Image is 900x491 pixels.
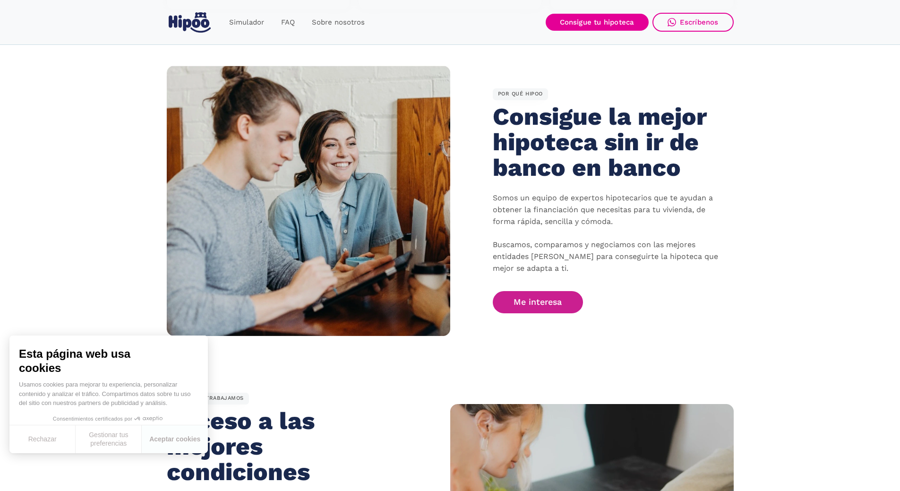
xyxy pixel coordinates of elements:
[167,9,213,36] a: home
[546,14,649,31] a: Consigue tu hipoteca
[221,13,273,32] a: Simulador
[493,291,583,313] a: Me interesa
[273,13,303,32] a: FAQ
[493,88,549,101] div: POR QUÉ HIPOO
[493,104,711,180] h2: Consigue la mejor hipoteca sin ir de banco en banco
[303,13,373,32] a: Sobre nosotros
[493,192,720,275] p: Somos un equipo de expertos hipotecarios que te ayudan a obtener la financiación que necesitas pa...
[167,408,385,484] h2: Acceso a las mejores condiciones
[652,13,734,32] a: Escríbenos
[680,18,719,26] div: Escríbenos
